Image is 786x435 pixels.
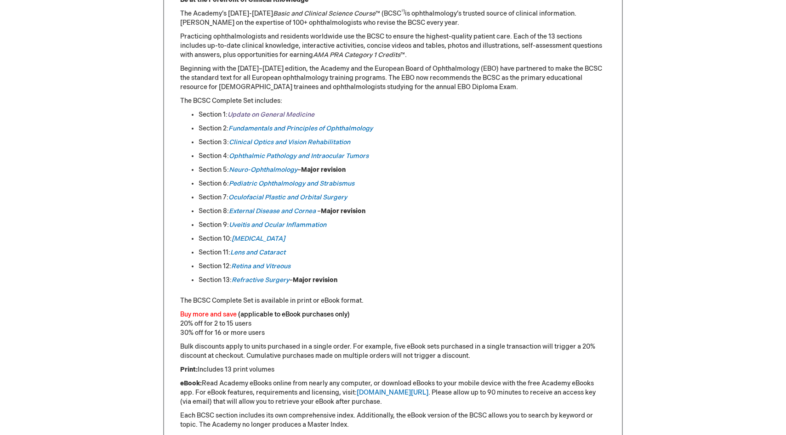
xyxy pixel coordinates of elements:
a: Retina and Vitreous [231,262,290,270]
a: Lens and Cataract [230,249,285,256]
p: The BCSC Complete Set is available in print or eBook format. [180,296,606,305]
a: Refractive Surgery [232,276,289,284]
li: Section 13: – [199,276,606,285]
strong: Major revision [301,166,346,174]
li: Section 10: [199,234,606,243]
li: Section 6: [199,179,606,188]
a: Neuro-Ophthalmology [229,166,297,174]
a: [MEDICAL_DATA] [232,235,285,243]
sup: ®) [401,9,405,15]
font: (applicable to eBook purchases only) [238,311,350,318]
p: Bulk discounts apply to units purchased in a single order. For example, five eBook sets purchased... [180,342,606,361]
strong: Major revision [321,207,365,215]
strong: Major revision [293,276,337,284]
li: Section 8: – [199,207,606,216]
a: Oculofacial Plastic and Orbital Surgery [228,193,347,201]
a: Pediatric Ophthalmology and Strabismus [229,180,354,187]
li: Section 5: – [199,165,606,175]
a: Update on General Medicine [228,111,314,119]
li: Section 12: [199,262,606,271]
p: Read Academy eBooks online from nearly any computer, or download eBooks to your mobile device wit... [180,379,606,407]
li: Section 9: [199,220,606,230]
p: Each BCSC section includes its own comprehensive index. Additionally, the eBook version of the BC... [180,411,606,429]
p: 20% off for 2 to 15 users 30% off for 16 or more users [180,310,606,338]
font: Buy more and save [180,311,237,318]
li: Section 2: [199,124,606,133]
em: Basic and Clinical Science Course [273,10,376,17]
strong: eBook: [180,379,202,387]
li: Section 3: [199,138,606,147]
li: Section 1: [199,110,606,119]
a: [DOMAIN_NAME][URL] [357,389,428,396]
p: Practicing ophthalmologists and residents worldwide use the BCSC to ensure the highest-quality pa... [180,32,606,60]
p: Beginning with the [DATE]–[DATE] edition, the Academy and the European Board of Ophthalmology (EB... [180,64,606,92]
p: The Academy’s [DATE]-[DATE] ™ (BCSC is ophthalmology’s trusted source of clinical information. [P... [180,9,606,28]
li: Section 4: [199,152,606,161]
a: Fundamentals and Principles of Ophthalmology [228,124,373,132]
p: The BCSC Complete Set includes: [180,96,606,106]
a: Ophthalmic Pathology and Intraocular Tumors [229,152,369,160]
em: AMA PRA Category 1 Credits [313,51,400,59]
a: Uveitis and Ocular Inflammation [229,221,326,229]
strong: Print: [180,366,198,373]
p: Includes 13 print volumes [180,365,606,374]
li: Section 7: [199,193,606,202]
a: Clinical Optics and Vision Rehabilitation [229,138,350,146]
li: Section 11: [199,248,606,257]
a: External Disease and Cornea [229,207,316,215]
